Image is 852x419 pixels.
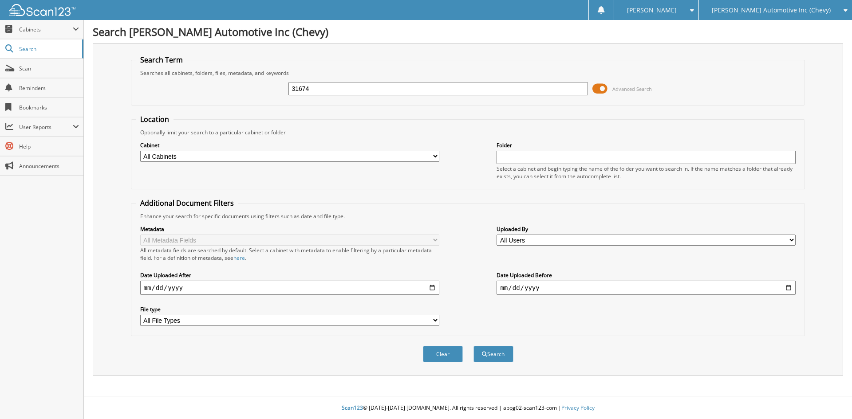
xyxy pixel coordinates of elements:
[19,26,73,33] span: Cabinets
[19,143,79,150] span: Help
[19,45,78,53] span: Search
[612,86,652,92] span: Advanced Search
[19,123,73,131] span: User Reports
[136,212,801,220] div: Enhance your search for specific documents using filters such as date and file type.
[140,305,439,313] label: File type
[497,271,796,279] label: Date Uploaded Before
[561,404,595,411] a: Privacy Policy
[140,281,439,295] input: start
[140,225,439,233] label: Metadata
[497,165,796,180] div: Select a cabinet and begin typing the name of the folder you want to search in. If the name match...
[808,376,852,419] iframe: Chat Widget
[140,247,439,262] div: All metadata fields are searched by default. Select a cabinet with metadata to enable filtering b...
[19,84,79,92] span: Reminders
[712,8,831,13] span: [PERSON_NAME] Automotive Inc (Chevy)
[342,404,363,411] span: Scan123
[19,104,79,111] span: Bookmarks
[136,55,187,65] legend: Search Term
[136,114,174,124] legend: Location
[136,129,801,136] div: Optionally limit your search to a particular cabinet or folder
[84,397,852,419] div: © [DATE]-[DATE] [DOMAIN_NAME]. All rights reserved | appg02-scan123-com |
[497,141,796,149] label: Folder
[627,8,677,13] span: [PERSON_NAME]
[136,198,238,208] legend: Additional Document Filters
[473,346,513,362] button: Search
[140,141,439,149] label: Cabinet
[136,69,801,77] div: Searches all cabinets, folders, files, metadata, and keywords
[93,24,843,39] h1: Search [PERSON_NAME] Automotive Inc (Chevy)
[233,254,245,262] a: here
[9,4,75,16] img: scan123-logo-white.svg
[19,65,79,72] span: Scan
[19,162,79,170] span: Announcements
[423,346,463,362] button: Clear
[140,271,439,279] label: Date Uploaded After
[497,281,796,295] input: end
[497,225,796,233] label: Uploaded By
